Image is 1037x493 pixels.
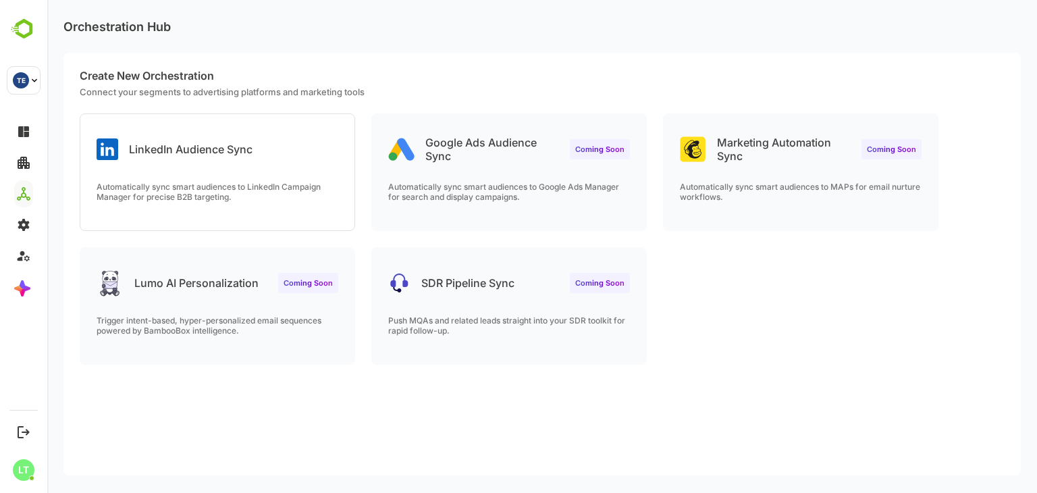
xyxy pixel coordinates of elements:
[633,182,874,202] p: Automatically sync smart audiences to MAPs for email nurture workflows.
[374,276,467,290] p: SDR Pipeline Sync
[14,423,32,441] button: Logout
[87,276,211,290] p: Lumo AI Personalization
[82,142,205,156] p: LinkedIn Audience Sync
[820,145,869,154] span: Coming Soon
[378,136,512,163] p: Google Ads Audience Sync
[7,16,41,42] img: BambooboxLogoMark.f1c84d78b4c51b1a7b5f700c9845e183.svg
[13,72,29,88] div: TE
[341,315,583,336] p: Push MQAs and related leads straight into your SDR toolkit for rapid follow-up.
[16,20,124,34] p: Orchestration Hub
[32,86,974,97] p: Connect your segments to advertising platforms and marketing tools
[670,136,803,163] p: Marketing Automation Sync
[528,145,577,154] span: Coming Soon
[13,459,34,481] div: LT
[528,278,577,288] span: Coming Soon
[49,182,291,202] p: Automatically sync smart audiences to LinkedIn Campaign Manager for precise B2B targeting.
[32,69,974,82] p: Create New Orchestration
[341,182,583,202] p: Automatically sync smart audiences to Google Ads Manager for search and display campaigns.
[236,278,286,288] span: Coming Soon
[49,315,291,336] p: Trigger intent-based, hyper-personalized email sequences powered by BambooBox intelligence.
